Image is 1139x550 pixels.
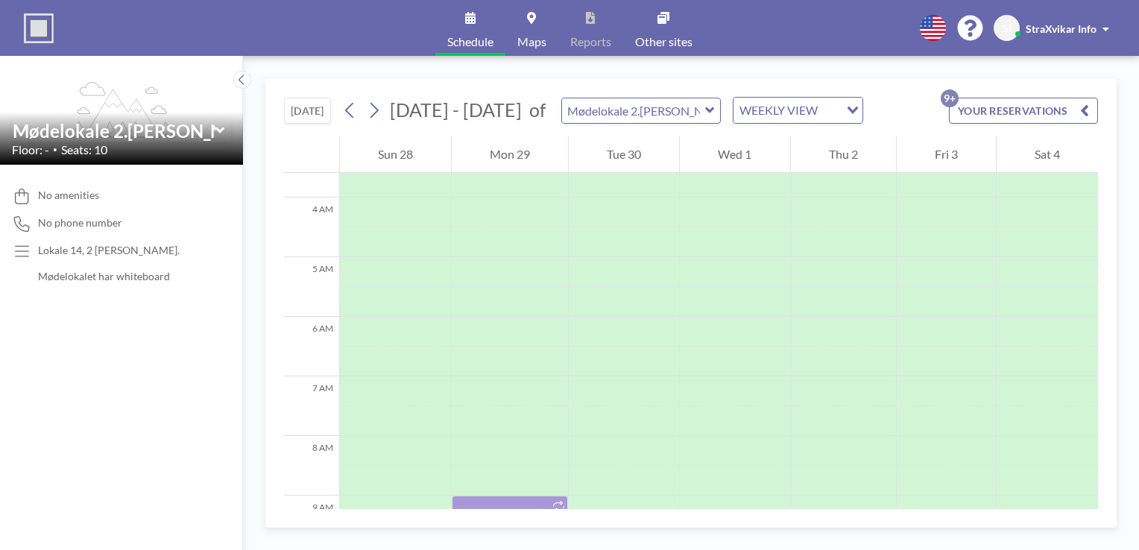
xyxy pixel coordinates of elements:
span: StraXvikar Info [1026,22,1097,35]
input: Mødelokale 2.sal (Lokale 14) [13,120,215,142]
input: Mødelokale 2.sal (Lokale 14) [562,98,705,123]
div: Wed 1 [680,136,789,173]
span: Maps [517,36,546,48]
div: 7 AM [284,376,339,436]
img: organization-logo [24,13,54,43]
span: WEEKLY VIEW [736,101,821,120]
span: No phone number [38,216,122,230]
span: SI [1003,22,1012,35]
span: Floor: - [12,142,49,157]
div: 5 AM [284,257,339,317]
div: Search for option [733,98,862,123]
span: No amenities [38,189,99,202]
input: Search for option [822,101,838,120]
p: Lokale 14, 2 [PERSON_NAME]. [38,244,180,257]
span: Seats: 10 [61,142,107,157]
div: Tue 30 [569,136,679,173]
span: Schedule [447,36,493,48]
button: [DATE] [284,98,331,124]
div: Fri 3 [897,136,996,173]
span: of [529,98,546,121]
div: Sat 4 [997,136,1098,173]
p: Mødelokalet har whiteboard [38,270,180,283]
button: YOUR RESERVATIONS9+ [949,98,1098,124]
span: Other sites [635,36,692,48]
div: 8 AM [284,436,339,496]
p: 9+ [941,89,959,107]
span: [DATE] - [DATE] [390,98,522,121]
div: Sun 28 [340,136,451,173]
div: Thu 2 [791,136,896,173]
div: 6 AM [284,317,339,376]
div: 4 AM [284,197,339,257]
div: Mon 29 [452,136,568,173]
span: Reports [570,36,611,48]
span: • [53,145,57,154]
